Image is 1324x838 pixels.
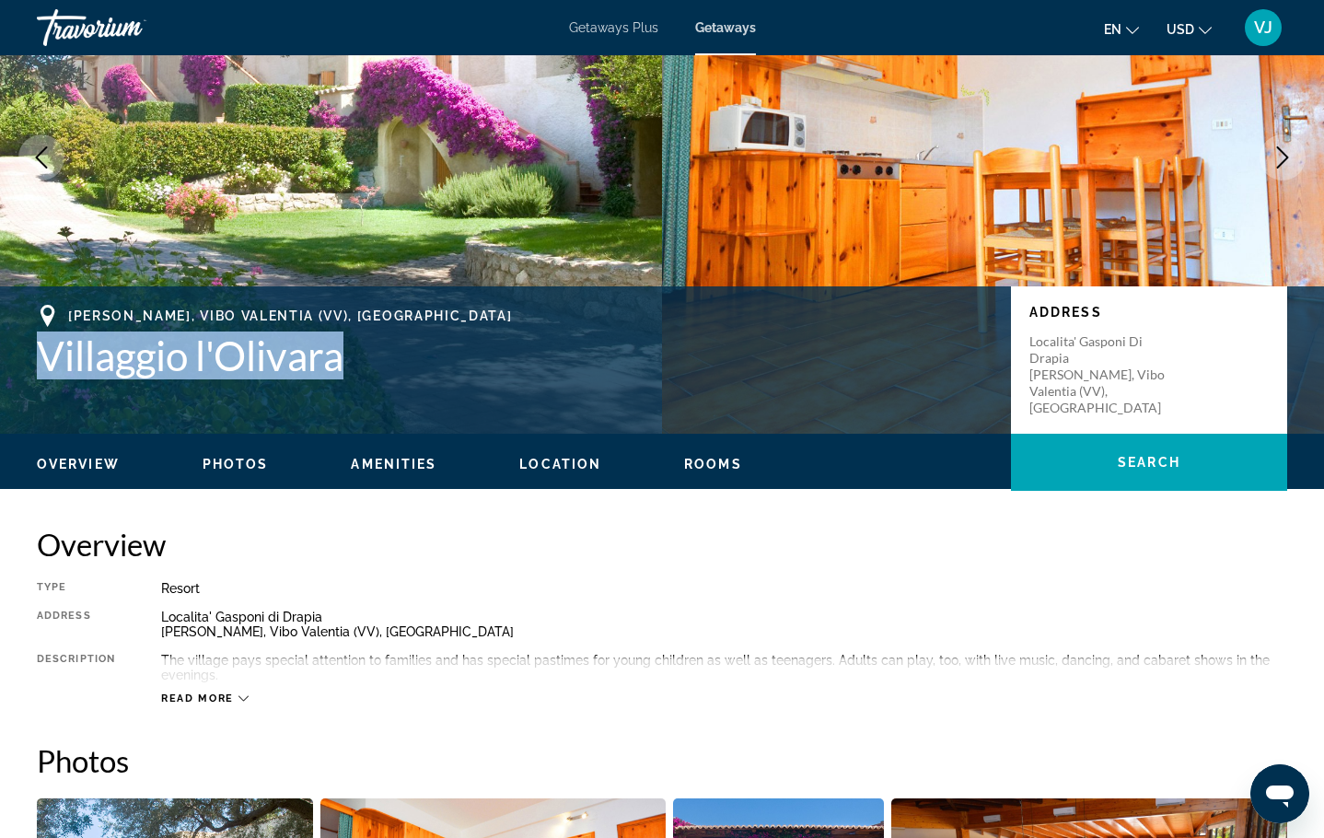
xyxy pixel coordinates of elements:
button: Previous image [18,134,64,180]
button: Change language [1104,16,1139,42]
button: User Menu [1239,8,1287,47]
span: Read more [161,693,234,704]
div: Resort [161,581,1287,596]
span: Photos [203,457,269,471]
h2: Overview [37,526,1287,563]
div: Localita' Gasponi di Drapia [PERSON_NAME], Vibo Valentia (VV), [GEOGRAPHIC_DATA] [161,610,1287,639]
button: Rooms [684,456,742,472]
span: en [1104,22,1121,37]
span: Rooms [684,457,742,471]
div: Address [37,610,115,639]
button: Read more [161,692,249,705]
span: [PERSON_NAME], Vibo Valentia (VV), [GEOGRAPHIC_DATA] [68,308,512,323]
span: Location [519,457,601,471]
span: Search [1118,455,1180,470]
button: Search [1011,434,1287,491]
p: Localita' Gasponi di Drapia [PERSON_NAME], Vibo Valentia (VV), [GEOGRAPHIC_DATA] [1029,333,1177,416]
button: Change currency [1167,16,1212,42]
button: Next image [1260,134,1306,180]
iframe: Pulsante per aprire la finestra di messaggistica [1250,764,1309,823]
span: USD [1167,22,1194,37]
span: Amenities [351,457,436,471]
div: Description [37,653,115,682]
p: Address [1029,305,1269,320]
span: Overview [37,457,120,471]
a: Getaways [695,20,756,35]
a: Travorium [37,4,221,52]
button: Overview [37,456,120,472]
a: Getaways Plus [569,20,658,35]
div: Type [37,581,115,596]
h2: Photos [37,742,1287,779]
button: Location [519,456,601,472]
button: Amenities [351,456,436,472]
h1: Villaggio l'Olivara [37,332,993,379]
button: Photos [203,456,269,472]
span: VJ [1254,18,1272,37]
div: The village pays special attention to families and has special pastimes for young children as wel... [161,653,1287,682]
